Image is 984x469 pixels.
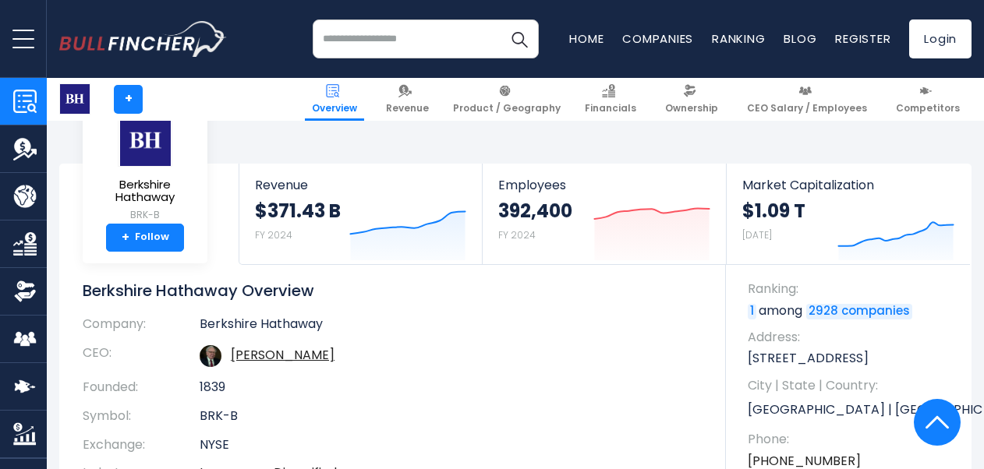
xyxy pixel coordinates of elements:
[784,30,816,47] a: Blog
[95,208,195,222] small: BRK-B
[59,21,227,57] img: bullfincher logo
[896,102,960,115] span: Competitors
[748,280,956,298] span: Ranking:
[446,78,568,121] a: Product / Geography
[200,345,221,367] img: warren-buffett.jpg
[106,224,184,252] a: +Follow
[200,373,703,402] td: 1839
[305,78,364,121] a: Overview
[748,431,956,448] span: Phone:
[806,304,912,319] a: 2928 companies
[569,30,603,47] a: Home
[742,178,954,192] span: Market Capitalization
[83,316,200,339] th: Company:
[483,164,725,264] a: Employees 392,400 FY 2024
[727,164,970,264] a: Market Capitalization $1.09 T [DATE]
[118,115,172,167] img: BRK-B logo
[748,304,756,319] a: 1
[83,339,200,373] th: CEO:
[231,346,334,364] a: ceo
[13,280,37,303] img: Ownership
[740,78,874,121] a: CEO Salary / Employees
[748,377,956,394] span: City | State | Country:
[748,302,956,319] p: among
[712,30,765,47] a: Ranking
[665,102,718,115] span: Ownership
[498,199,572,223] strong: 392,400
[742,228,772,242] small: [DATE]
[95,178,195,204] span: Berkshire Hathaway
[835,30,890,47] a: Register
[114,85,143,114] a: +
[255,199,341,223] strong: $371.43 B
[889,78,967,121] a: Competitors
[585,102,636,115] span: Financials
[83,373,200,402] th: Founded:
[59,21,227,57] a: Go to homepage
[379,78,436,121] a: Revenue
[312,102,357,115] span: Overview
[60,84,90,114] img: BRK-B logo
[83,280,703,301] h1: Berkshire Hathaway Overview
[748,350,956,367] p: [STREET_ADDRESS]
[748,329,956,346] span: Address:
[498,228,536,242] small: FY 2024
[239,164,482,264] a: Revenue $371.43 B FY 2024
[122,231,129,245] strong: +
[578,78,643,121] a: Financials
[386,102,429,115] span: Revenue
[200,402,703,431] td: BRK-B
[658,78,725,121] a: Ownership
[83,431,200,460] th: Exchange:
[94,114,196,224] a: Berkshire Hathaway BRK-B
[200,431,703,460] td: NYSE
[622,30,693,47] a: Companies
[748,398,956,421] p: [GEOGRAPHIC_DATA] | [GEOGRAPHIC_DATA] | US
[500,19,539,58] button: Search
[909,19,972,58] a: Login
[742,199,805,223] strong: $1.09 T
[255,228,292,242] small: FY 2024
[498,178,710,192] span: Employees
[747,102,867,115] span: CEO Salary / Employees
[453,102,561,115] span: Product / Geography
[255,178,466,192] span: Revenue
[83,402,200,431] th: Symbol:
[200,316,703,339] td: Berkshire Hathaway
